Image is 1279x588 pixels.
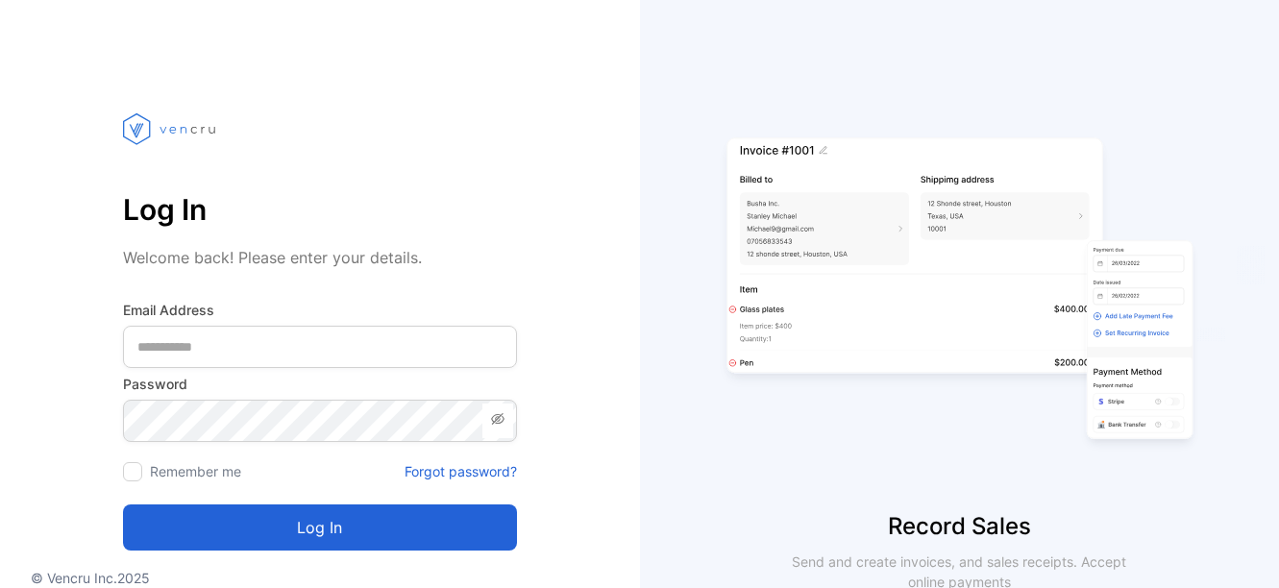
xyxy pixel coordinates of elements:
[150,463,241,479] label: Remember me
[405,461,517,481] a: Forgot password?
[123,186,517,233] p: Log In
[123,77,219,181] img: vencru logo
[123,300,517,320] label: Email Address
[123,246,517,269] p: Welcome back! Please enter your details.
[719,77,1199,509] img: slider image
[123,504,517,551] button: Log in
[123,374,517,394] label: Password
